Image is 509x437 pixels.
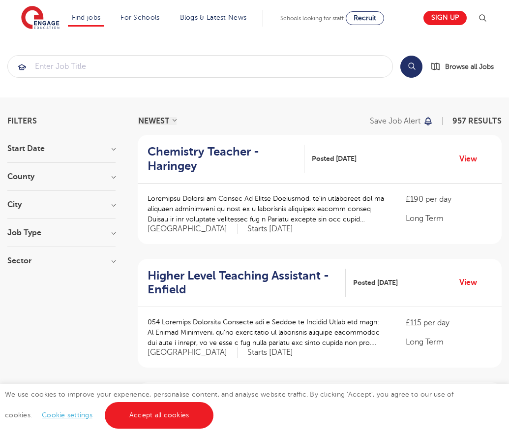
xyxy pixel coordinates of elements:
h3: Sector [7,257,116,265]
a: Find jobs [72,14,101,21]
h3: Job Type [7,229,116,237]
div: Submit [7,55,393,78]
h2: Chemistry Teacher - Haringey [148,145,297,173]
span: Recruit [354,14,376,22]
span: [GEOGRAPHIC_DATA] [148,347,238,358]
span: We use cookies to improve your experience, personalise content, and analyse website traffic. By c... [5,391,454,419]
span: Posted [DATE] [353,278,398,288]
p: 054 Loremips Dolorsita Consecte adi e Seddoe te Incidid Utlab etd magn: Al Enimad Minimveni, qu’n... [148,317,386,348]
h2: Higher Level Teaching Assistant - Enfield [148,269,338,297]
span: [GEOGRAPHIC_DATA] [148,224,238,234]
span: Browse all Jobs [445,61,494,72]
p: Starts [DATE] [247,224,293,234]
a: Recruit [346,11,384,25]
a: Accept all cookies [105,402,214,429]
input: Submit [8,56,392,77]
span: Filters [7,117,37,125]
a: Higher Level Teaching Assistant - Enfield [148,269,346,297]
a: View [459,276,484,289]
img: Engage Education [21,6,60,31]
h3: City [7,201,116,209]
p: Save job alert [370,117,420,125]
a: Chemistry Teacher - Haringey [148,145,304,173]
a: View [459,153,484,165]
a: Sign up [423,11,467,25]
span: Schools looking for staff [280,15,344,22]
a: Blogs & Latest News [180,14,247,21]
p: £115 per day [406,317,492,329]
p: £190 per day [406,193,492,205]
h3: Start Date [7,145,116,153]
span: Posted [DATE] [312,154,357,164]
button: Save job alert [370,117,433,125]
button: Search [400,56,422,78]
span: 957 RESULTS [452,117,502,125]
a: Cookie settings [42,411,92,419]
a: Browse all Jobs [430,61,502,72]
p: Long Term [406,336,492,348]
h3: County [7,173,116,181]
a: For Schools [120,14,159,21]
p: Loremipsu Dolorsi am Consec Ad Elitse Doeiusmod, te’in utlaboreet dol ma aliquaen adminimveni qu ... [148,193,386,224]
p: Starts [DATE] [247,347,293,358]
p: Long Term [406,213,492,224]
